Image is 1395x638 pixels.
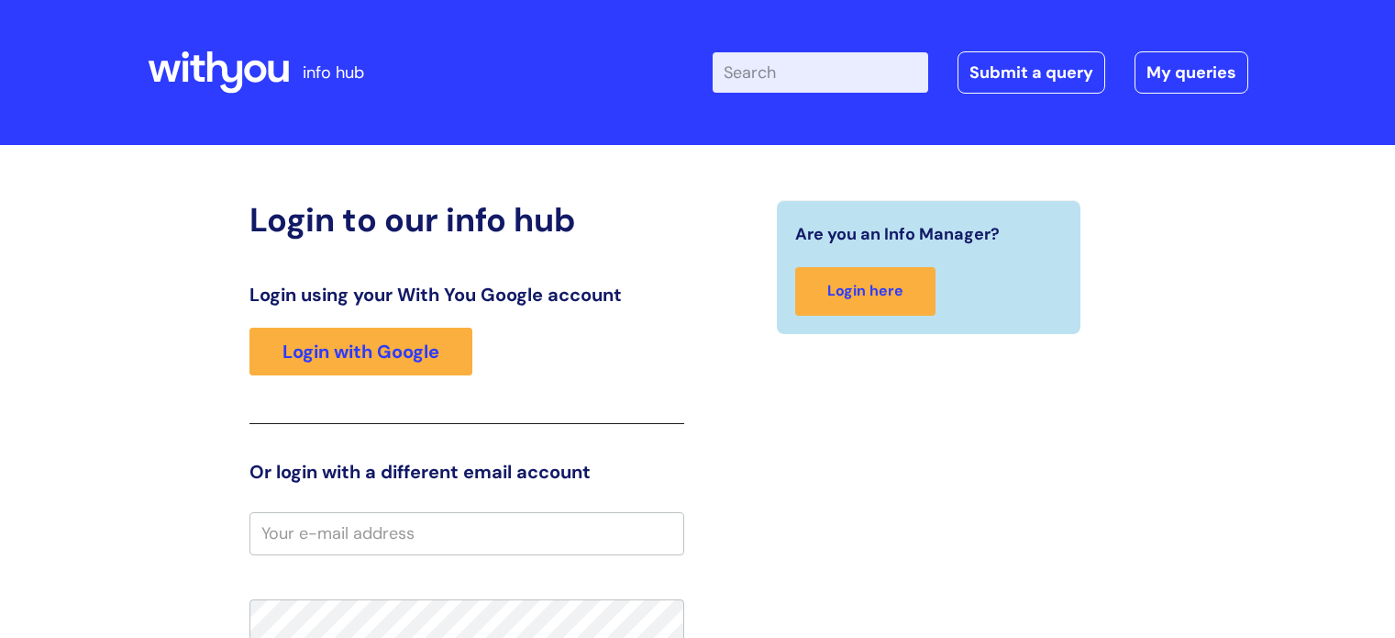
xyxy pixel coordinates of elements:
[795,267,936,316] a: Login here
[249,284,684,306] h3: Login using your With You Google account
[958,51,1105,94] a: Submit a query
[249,512,684,554] input: Your e-mail address
[303,58,364,87] p: info hub
[1135,51,1248,94] a: My queries
[795,219,1000,249] span: Are you an Info Manager?
[249,461,684,483] h3: Or login with a different email account
[249,328,472,375] a: Login with Google
[249,200,684,240] h2: Login to our info hub
[713,52,928,93] input: Search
